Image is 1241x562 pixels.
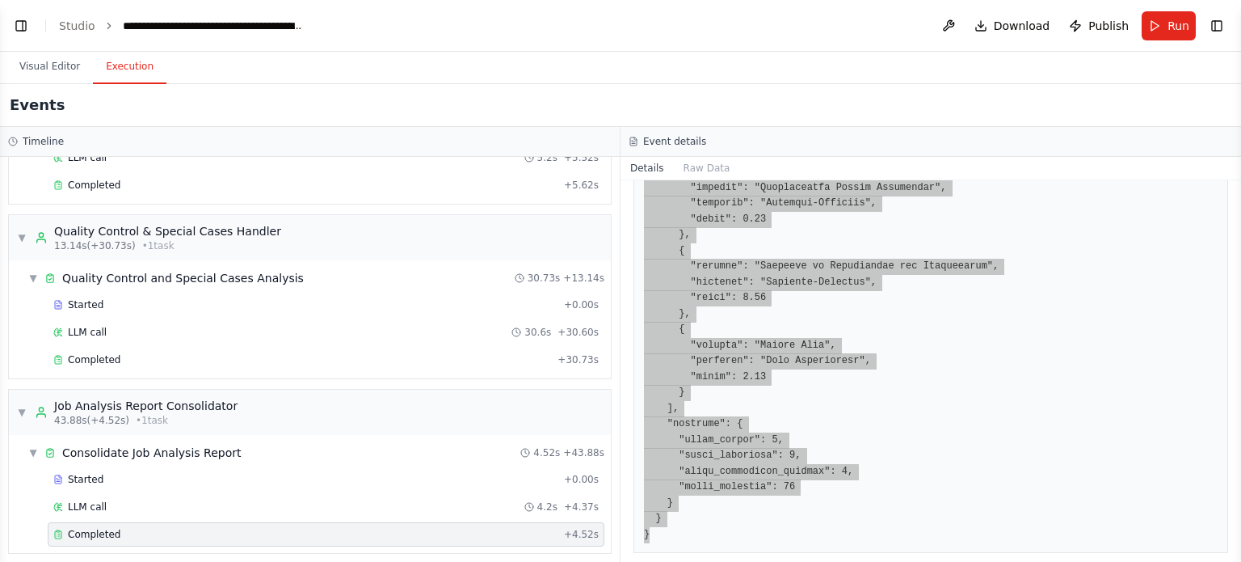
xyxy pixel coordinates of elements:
[533,446,560,459] span: 4.52s
[10,94,65,116] h2: Events
[62,445,241,461] div: Consolidate Job Analysis Report
[564,151,599,164] span: + 5.52s
[68,528,120,541] span: Completed
[10,15,32,37] button: Show left sidebar
[537,151,557,164] span: 5.2s
[564,528,599,541] span: + 4.52s
[17,406,27,419] span: ▼
[62,270,304,286] div: Quality Control and Special Cases Analysis
[68,473,103,486] span: Started
[23,135,64,148] h3: Timeline
[557,353,599,366] span: + 30.73s
[136,414,168,427] span: • 1 task
[1205,15,1228,37] button: Show right sidebar
[54,398,238,414] div: Job Analysis Report Consolidator
[54,223,281,239] div: Quality Control & Special Cases Handler
[54,239,136,252] span: 13.14s (+30.73s)
[1167,18,1189,34] span: Run
[557,326,599,339] span: + 30.60s
[643,135,706,148] h3: Event details
[1088,18,1129,34] span: Publish
[28,446,38,459] span: ▼
[142,239,175,252] span: • 1 task
[620,157,674,180] button: Details
[17,231,27,244] span: ▼
[564,501,599,513] span: + 4.37s
[68,501,107,513] span: LLM call
[563,272,604,285] span: + 13.14s
[68,298,103,311] span: Started
[93,50,166,84] button: Execution
[68,353,120,366] span: Completed
[674,157,740,180] button: Raw Data
[68,151,107,164] span: LLM call
[563,446,604,459] span: + 43.88s
[1062,11,1135,40] button: Publish
[564,179,599,192] span: + 5.62s
[968,11,1057,40] button: Download
[994,18,1050,34] span: Download
[28,272,38,285] span: ▼
[524,326,551,339] span: 30.6s
[1142,11,1196,40] button: Run
[54,414,129,427] span: 43.88s (+4.52s)
[537,501,557,513] span: 4.2s
[59,18,305,34] nav: breadcrumb
[6,50,93,84] button: Visual Editor
[564,298,599,311] span: + 0.00s
[68,179,120,192] span: Completed
[528,272,561,285] span: 30.73s
[564,473,599,486] span: + 0.00s
[68,326,107,339] span: LLM call
[59,19,95,32] a: Studio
